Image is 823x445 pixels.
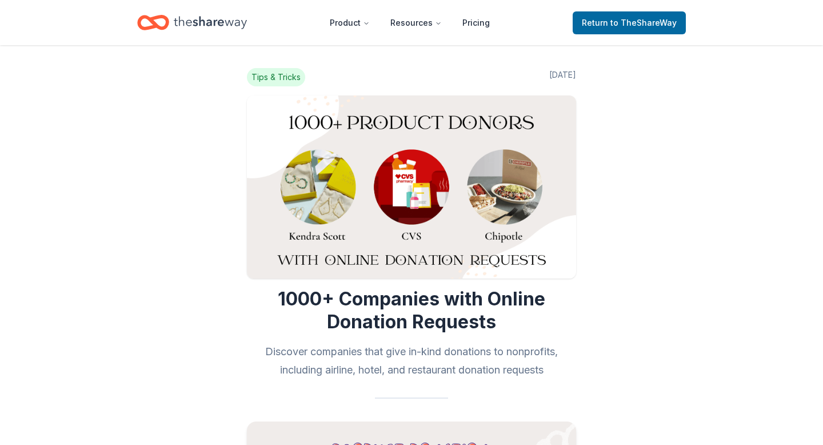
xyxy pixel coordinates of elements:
a: Home [137,9,247,36]
img: Image for 1000+ Companies with Online Donation Requests [247,96,576,279]
h1: 1000+ Companies with Online Donation Requests [247,288,576,333]
h2: Discover companies that give in-kind donations to nonprofits, including airline, hotel, and resta... [247,343,576,379]
nav: Main [321,9,499,36]
button: Product [321,11,379,34]
a: Returnto TheShareWay [573,11,686,34]
a: Pricing [453,11,499,34]
span: to TheShareWay [610,18,677,27]
button: Resources [381,11,451,34]
span: Tips & Tricks [247,68,305,86]
span: Return [582,16,677,30]
span: [DATE] [549,68,576,86]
